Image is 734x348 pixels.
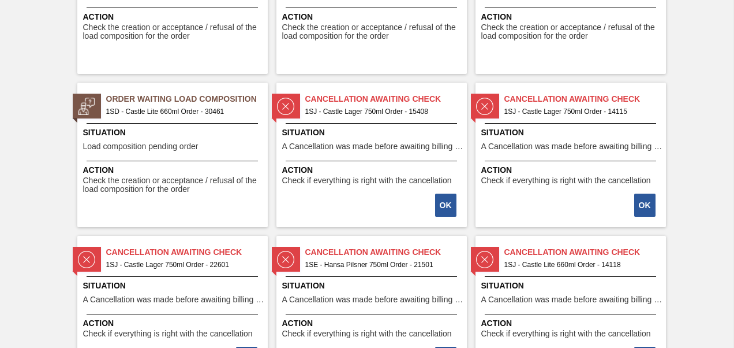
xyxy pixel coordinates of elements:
span: Action [481,164,663,176]
span: Action [481,317,663,330]
span: 1SD - Castle Lite 660ml Order - 30461 [106,105,259,118]
span: Check if everything is right with the cancellation [83,330,253,338]
div: Complete task: 2186871 [635,192,657,218]
div: Complete task: 2186870 [436,192,458,218]
span: Order Waiting Load Composition [106,93,268,105]
span: Check the creation or acceptance / refusal of the load composition for the order [481,23,663,41]
span: Action [83,317,265,330]
span: Cancellation Awaiting Check [106,246,268,258]
span: A Cancellation was made before awaiting billing stage [83,295,265,304]
span: Cancellation Awaiting Check [504,246,666,258]
span: Check the creation or acceptance / refusal of the load composition for the order [83,176,265,194]
span: Cancellation Awaiting Check [305,93,467,105]
span: Action [481,11,663,23]
img: status [277,98,294,115]
span: Action [83,164,265,176]
span: Situation [481,127,663,139]
span: A Cancellation was made before awaiting billing stage [481,295,663,304]
img: status [78,98,95,115]
span: Situation [83,280,265,292]
span: Check if everything is right with the cancellation [481,176,651,185]
img: status [476,98,493,115]
span: 1SE - Hansa Pilsner 750ml Order - 21501 [305,258,458,271]
span: Action [282,164,464,176]
img: status [78,251,95,268]
img: status [277,251,294,268]
img: status [476,251,493,268]
span: Check the creation or acceptance / refusal of the load composition for the order [83,23,265,41]
span: Load composition pending order [83,142,199,151]
span: Situation [282,280,464,292]
span: A Cancellation was made before awaiting billing stage [481,142,663,151]
button: OK [435,194,456,217]
span: Check if everything is right with the cancellation [282,176,452,185]
span: 1SJ - Castle Lager 750ml Order - 14115 [504,105,657,118]
span: Check if everything is right with the cancellation [282,330,452,338]
span: Action [83,11,265,23]
span: Cancellation Awaiting Check [504,93,666,105]
span: Situation [481,280,663,292]
span: 1SJ - Castle Lager 750ml Order - 15408 [305,105,458,118]
span: Action [282,317,464,330]
span: 1SJ - Castle Lager 750ml Order - 22601 [106,258,259,271]
span: Action [282,11,464,23]
span: A Cancellation was made before awaiting billing stage [282,295,464,304]
span: Situation [83,127,265,139]
span: Check if everything is right with the cancellation [481,330,651,338]
button: OK [634,194,656,217]
span: 1SJ - Castle Lite 660ml Order - 14118 [504,258,657,271]
span: Situation [282,127,464,139]
span: Check the creation or acceptance / refusal of the load composition for the order [282,23,464,41]
span: A Cancellation was made before awaiting billing stage [282,142,464,151]
span: Cancellation Awaiting Check [305,246,467,258]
